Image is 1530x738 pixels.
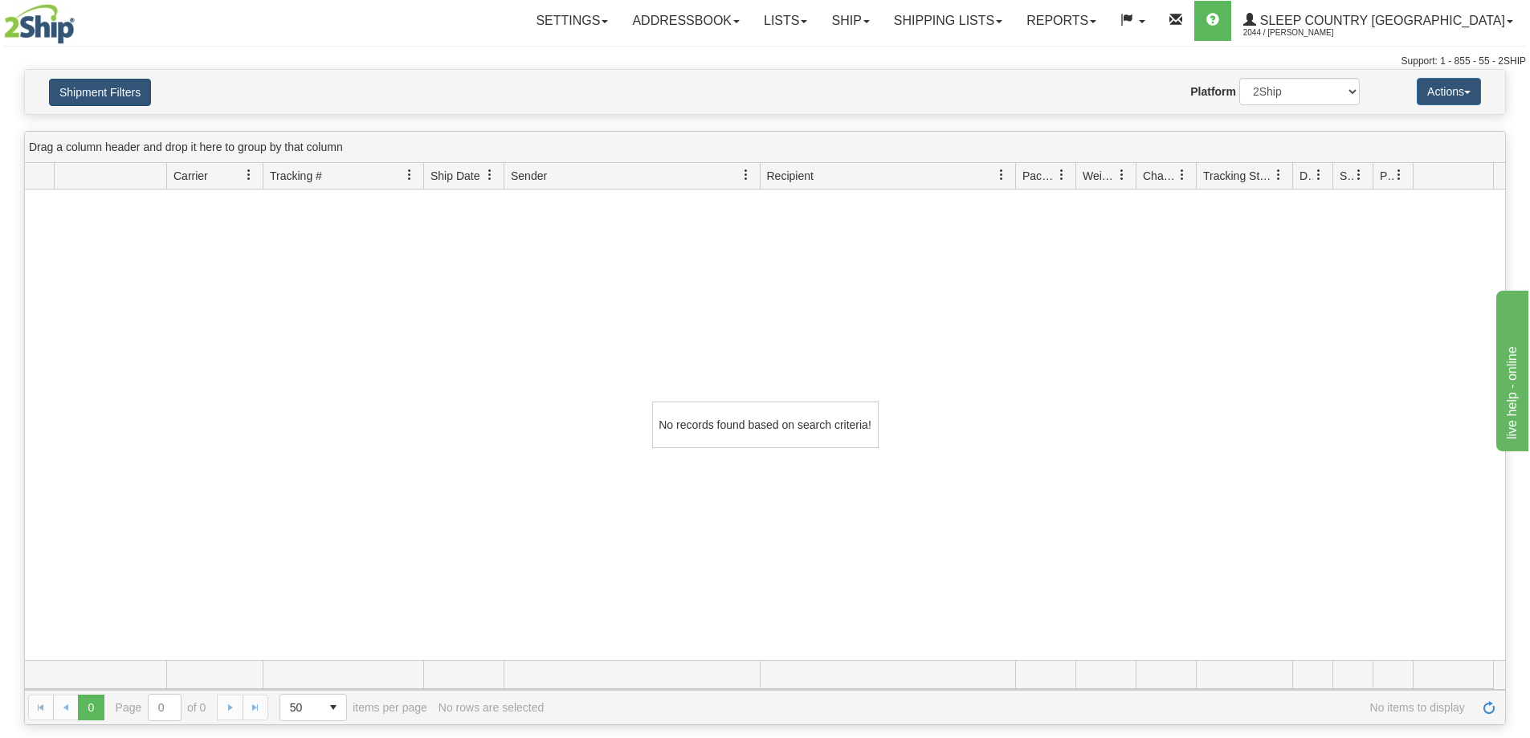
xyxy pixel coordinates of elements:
[1048,161,1075,189] a: Packages filter column settings
[279,694,427,721] span: items per page
[279,694,347,721] span: Page sizes drop down
[511,168,547,184] span: Sender
[1417,78,1481,105] button: Actions
[1305,161,1332,189] a: Delivery Status filter column settings
[652,402,879,448] div: No records found based on search criteria!
[1083,168,1116,184] span: Weight
[882,1,1014,41] a: Shipping lists
[430,168,479,184] span: Ship Date
[173,168,208,184] span: Carrier
[1231,1,1525,41] a: Sleep Country [GEOGRAPHIC_DATA] 2044 / [PERSON_NAME]
[620,1,752,41] a: Addressbook
[1256,14,1505,27] span: Sleep Country [GEOGRAPHIC_DATA]
[767,168,814,184] span: Recipient
[4,55,1526,68] div: Support: 1 - 855 - 55 - 2SHIP
[524,1,620,41] a: Settings
[1380,168,1393,184] span: Pickup Status
[78,695,104,720] span: Page 0
[752,1,819,41] a: Lists
[988,161,1015,189] a: Recipient filter column settings
[290,699,311,716] span: 50
[439,701,545,714] div: No rows are selected
[1108,161,1136,189] a: Weight filter column settings
[1345,161,1373,189] a: Shipment Issues filter column settings
[476,161,504,189] a: Ship Date filter column settings
[1493,287,1528,451] iframe: chat widget
[819,1,881,41] a: Ship
[732,161,760,189] a: Sender filter column settings
[49,79,151,106] button: Shipment Filters
[1143,168,1177,184] span: Charge
[1340,168,1353,184] span: Shipment Issues
[1243,25,1364,41] span: 2044 / [PERSON_NAME]
[270,168,322,184] span: Tracking #
[235,161,263,189] a: Carrier filter column settings
[396,161,423,189] a: Tracking # filter column settings
[1014,1,1108,41] a: Reports
[1385,161,1413,189] a: Pickup Status filter column settings
[320,695,346,720] span: select
[1476,695,1502,720] a: Refresh
[1265,161,1292,189] a: Tracking Status filter column settings
[1299,168,1313,184] span: Delivery Status
[1022,168,1056,184] span: Packages
[116,694,206,721] span: Page of 0
[12,10,149,29] div: live help - online
[1169,161,1196,189] a: Charge filter column settings
[1190,84,1236,100] label: Platform
[1203,168,1273,184] span: Tracking Status
[4,4,75,44] img: logo2044.jpg
[25,132,1505,163] div: grid grouping header
[555,701,1465,714] span: No items to display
